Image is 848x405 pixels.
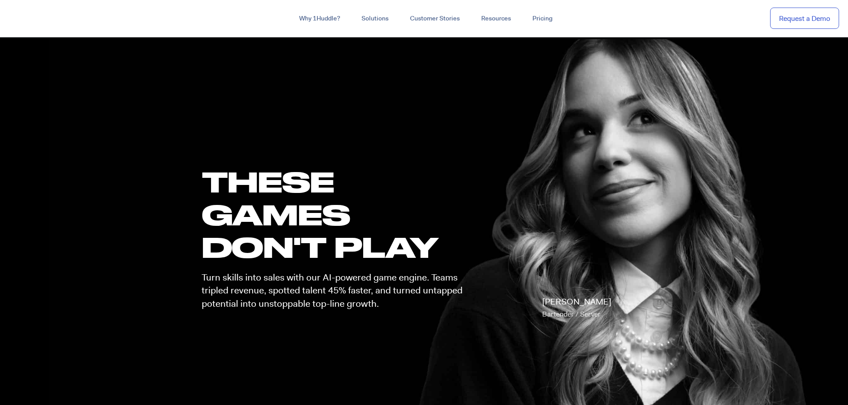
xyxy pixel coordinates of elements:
a: Why 1Huddle? [288,11,351,27]
a: Customer Stories [399,11,471,27]
p: [PERSON_NAME] [542,296,611,321]
img: ... [9,10,73,27]
a: Solutions [351,11,399,27]
p: Turn skills into sales with our AI-powered game engine. Teams tripled revenue, spotted talent 45%... [202,271,471,310]
span: Bartender / Server [542,309,600,319]
a: Pricing [522,11,563,27]
a: Request a Demo [770,8,839,29]
a: Resources [471,11,522,27]
h1: these GAMES DON'T PLAY [202,165,471,263]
